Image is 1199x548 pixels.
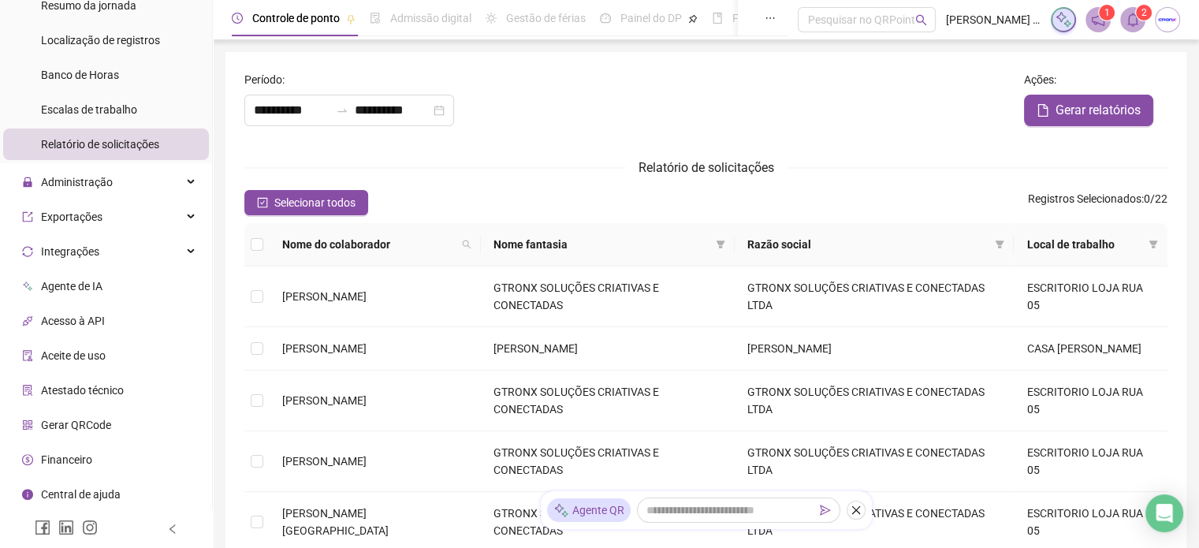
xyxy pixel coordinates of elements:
sup: 2 [1136,5,1152,21]
td: ESCRITORIO LOJA RUA 05 [1014,431,1167,492]
span: Controle de ponto [252,12,340,24]
span: qrcode [22,419,33,431]
span: search [915,14,927,26]
span: info-circle [22,489,33,500]
td: GTRONX SOLUÇÕES CRIATIVAS E CONECTADAS LTDA [735,431,1015,492]
span: linkedin [58,520,74,535]
sup: 1 [1099,5,1115,21]
span: export [22,211,33,222]
span: Integrações [41,245,99,258]
span: filter [1149,240,1158,249]
span: Admissão digital [390,12,471,24]
span: bell [1126,13,1140,27]
span: clock-circle [232,13,243,24]
span: pushpin [688,14,698,24]
span: Gerar QRCode [41,419,111,431]
span: sun [486,13,497,24]
td: GTRONX SOLUÇÕES CRIATIVAS E CONECTADAS [481,371,735,431]
span: filter [713,233,728,256]
span: filter [992,233,1007,256]
span: Ações [1024,71,1054,88]
span: left [167,524,178,535]
label: : [244,71,295,88]
span: search [462,240,471,249]
span: close [851,505,862,516]
td: [PERSON_NAME] [481,327,735,371]
span: Período [244,71,282,88]
span: notification [1091,13,1105,27]
span: [PERSON_NAME] [282,290,367,303]
img: sparkle-icon.fc2bf0ac1784a2077858766a79e2daf3.svg [1055,11,1072,28]
button: Gerar relatórios [1024,95,1153,126]
td: GTRONX SOLUÇÕES CRIATIVAS E CONECTADAS LTDA [735,371,1015,431]
span: dashboard [600,13,611,24]
span: Folha de pagamento [732,12,833,24]
button: Selecionar todos [244,190,368,215]
span: Exportações [41,211,102,223]
td: [PERSON_NAME] [735,327,1015,371]
span: Local de trabalho [1026,236,1142,253]
span: Gerar relatórios [1056,101,1141,120]
span: check-square [257,197,268,208]
span: [PERSON_NAME] - Gtron Telecom [945,11,1041,28]
span: ellipsis [765,13,776,24]
td: GTRONX SOLUÇÕES CRIATIVAS E CONECTADAS LTDA [735,267,1015,327]
span: Banco de Horas [41,69,119,81]
span: Razão social [747,236,989,253]
span: Nome do colaborador [282,236,456,253]
span: filter [716,240,725,249]
label: : [1024,71,1067,88]
span: [PERSON_NAME] [282,455,367,468]
span: : 0 / 22 [1028,190,1167,215]
span: Acesso à API [41,315,105,327]
span: Gestão de férias [506,12,586,24]
span: facebook [35,520,50,535]
td: CASA [PERSON_NAME] [1014,327,1167,371]
span: Central de ajuda [41,488,121,501]
span: Escalas de trabalho [41,103,137,116]
span: 1 [1104,7,1110,18]
span: Financeiro [41,453,92,466]
span: api [22,315,33,326]
span: [PERSON_NAME][GEOGRAPHIC_DATA] [282,507,389,537]
span: to [336,104,348,117]
span: Nome fantasia [493,236,709,253]
span: instagram [82,520,98,535]
span: file [1037,104,1049,117]
span: Relatório de solicitações [639,160,774,175]
span: Registros Selecionados [1028,192,1141,205]
span: Aceite de uso [41,349,106,362]
img: 35197 [1156,8,1179,32]
span: pushpin [346,14,356,24]
span: lock [22,177,33,188]
span: Atestado técnico [41,384,124,397]
span: book [712,13,723,24]
td: ESCRITORIO LOJA RUA 05 [1014,267,1167,327]
span: dollar [22,454,33,465]
img: sparkle-icon.fc2bf0ac1784a2077858766a79e2daf3.svg [553,502,569,519]
span: Administração [41,176,113,188]
span: [PERSON_NAME] [282,342,367,355]
span: filter [1145,233,1161,256]
span: 2 [1141,7,1147,18]
span: audit [22,350,33,361]
span: Localização de registros [41,34,160,47]
span: send [820,505,831,516]
td: GTRONX SOLUÇÕES CRIATIVAS E CONECTADAS [481,431,735,492]
span: search [459,233,475,256]
div: Open Intercom Messenger [1145,494,1183,532]
span: Selecionar todos [274,194,356,211]
span: file-done [370,13,381,24]
td: GTRONX SOLUÇÕES CRIATIVAS E CONECTADAS [481,267,735,327]
span: Relatório de solicitações [41,138,159,151]
span: sync [22,246,33,257]
td: ESCRITORIO LOJA RUA 05 [1014,371,1167,431]
span: swap-right [336,104,348,117]
span: solution [22,385,33,396]
div: Agente QR [547,498,631,522]
span: Agente de IA [41,280,102,293]
span: [PERSON_NAME] [282,394,367,407]
span: filter [995,240,1004,249]
span: Painel do DP [620,12,682,24]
